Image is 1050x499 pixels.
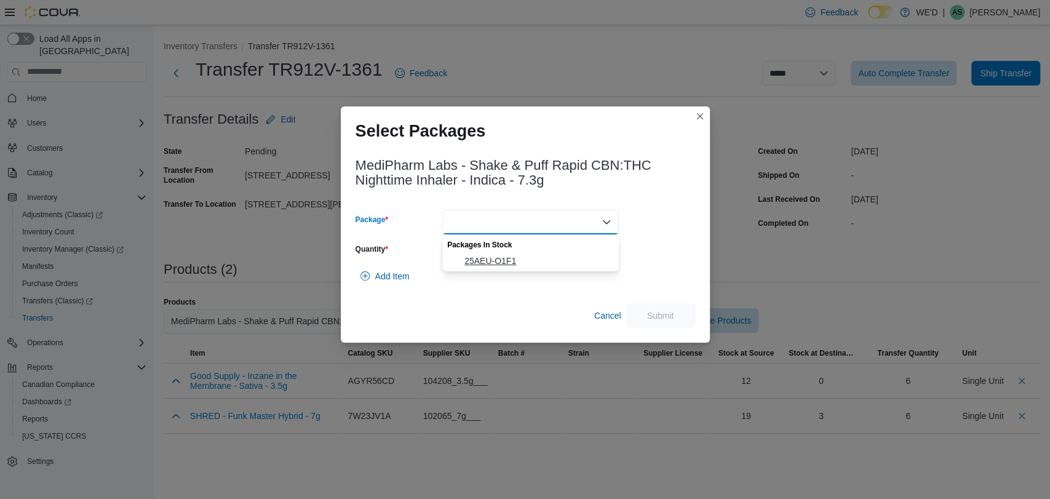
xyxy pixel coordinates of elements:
span: 25AEU-O1F1 [464,255,611,267]
button: Add Item [356,264,415,289]
button: Cancel [589,303,626,328]
button: Close list of options [602,217,611,227]
button: Closes this modal window [693,109,707,124]
span: Add Item [375,270,410,282]
button: 25AEU-O1F1 [442,252,619,270]
h3: MediPharm Labs - Shake & Puff Rapid CBN:THC Nighttime Inhaler - Indica - 7.3g [356,158,695,188]
button: Submit [626,303,695,328]
div: Packages In Stock [442,234,619,252]
h1: Select Packages [356,121,486,141]
span: Submit [647,309,674,322]
div: Choose from the following options [442,234,619,270]
label: Package [356,215,388,225]
span: Cancel [594,309,621,322]
label: Quantity [356,244,388,254]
